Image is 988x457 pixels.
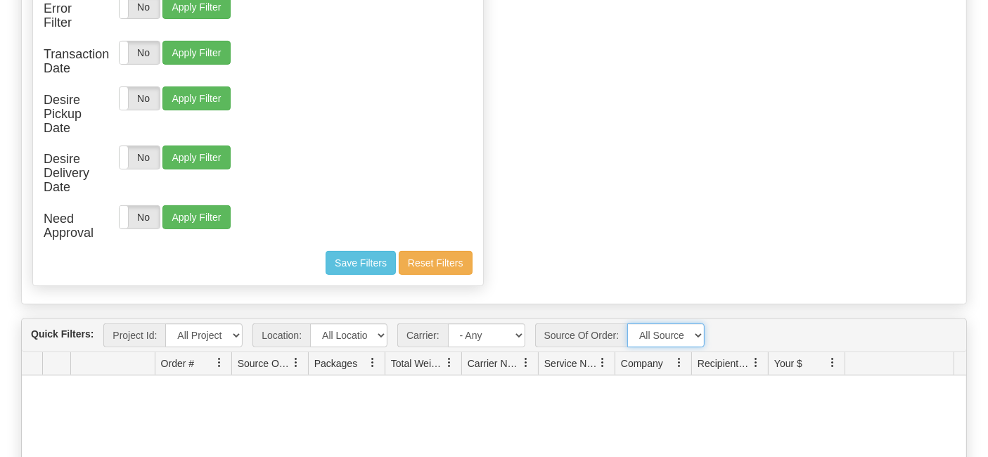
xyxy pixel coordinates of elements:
span: Carrier Name [468,356,521,371]
button: Apply Filter [162,205,230,229]
span: Service Name [544,356,598,371]
span: Recipient Country [698,356,751,371]
h4: Need Approval [44,212,98,240]
a: Total Weight filter column settings [437,351,461,375]
span: Carrier: [397,323,448,347]
span: Project Id: [103,323,165,347]
span: Source Of Order [238,356,291,371]
button: Reset Filters [399,251,473,275]
a: Order # filter column settings [207,351,231,375]
a: Service Name filter column settings [591,351,615,375]
h4: Desire Delivery Date [44,153,98,194]
label: No [120,87,160,110]
label: No [120,206,160,228]
span: Your $ [774,356,802,371]
label: No [120,41,160,64]
span: Source Of Order: [535,323,628,347]
button: Apply Filter [162,86,230,110]
span: Location: [252,323,310,347]
a: Carrier Name filter column settings [514,351,538,375]
a: Your $ filter column settings [821,351,845,375]
label: Quick Filters: [31,327,94,341]
div: grid toolbar [22,319,966,352]
button: Save Filters [326,251,396,275]
button: Apply Filter [162,41,230,65]
h4: Desire Pickup Date [44,94,98,135]
span: Packages [314,356,357,371]
a: Source Of Order filter column settings [284,351,308,375]
a: Recipient Country filter column settings [744,351,768,375]
h4: Transaction Date [44,48,98,76]
span: Total Weight [391,356,444,371]
a: Company filter column settings [667,351,691,375]
h4: Error Filter [44,2,98,30]
span: Order # [161,356,194,371]
a: Packages filter column settings [361,351,385,375]
label: No [120,146,160,169]
span: Company [621,356,663,371]
button: Apply Filter [162,146,230,169]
